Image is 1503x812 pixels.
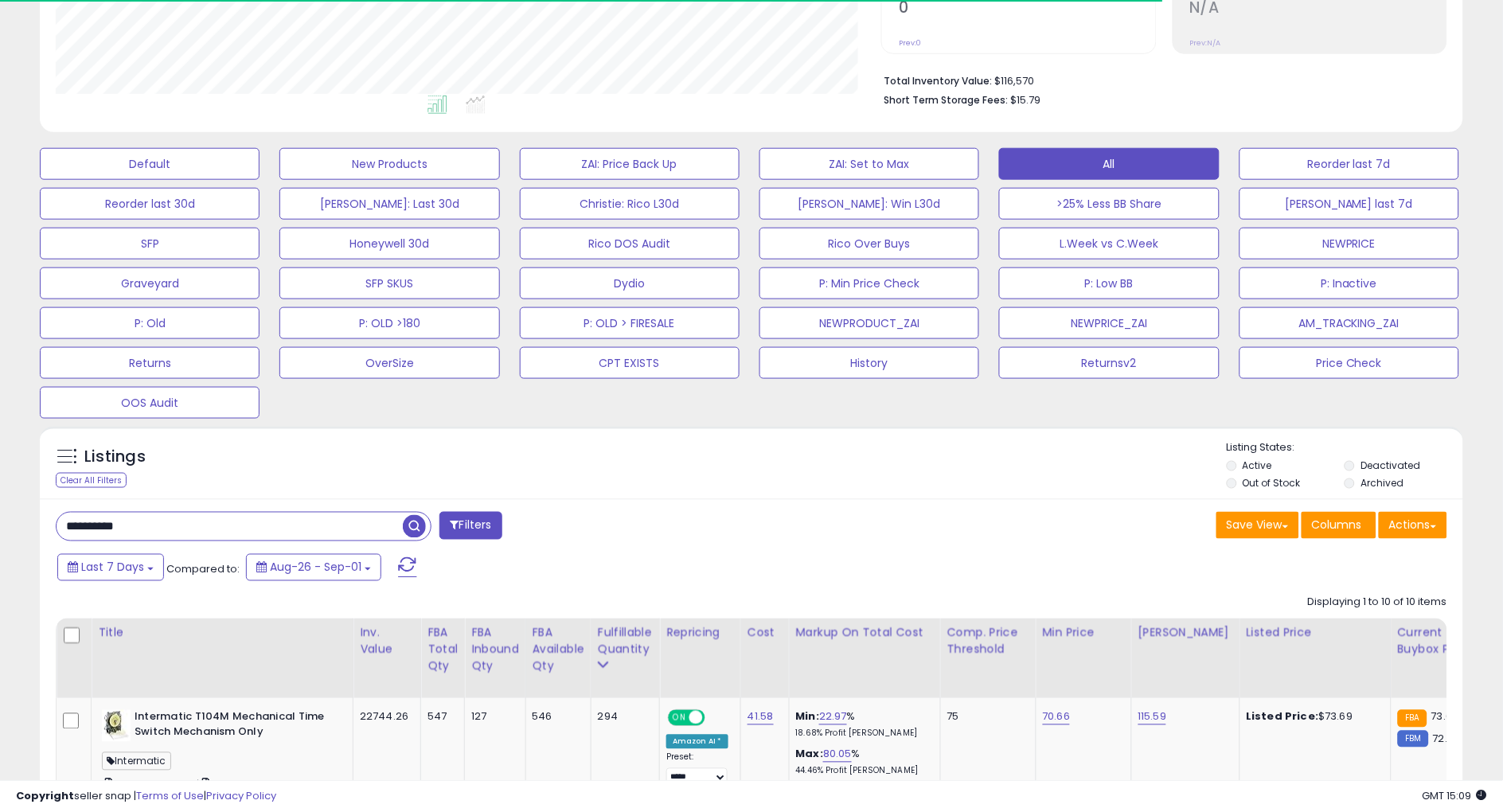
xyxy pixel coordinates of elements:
[1239,347,1459,379] button: Price Check
[40,228,260,260] button: SFP
[823,747,852,763] a: 80.05
[56,473,127,488] div: Clear All Filters
[1239,188,1459,220] button: [PERSON_NAME] last 7d
[796,728,928,740] p: 18.68% Profit [PERSON_NAME]
[1302,512,1376,539] button: Columns
[16,789,276,804] div: seller snap | |
[279,267,499,299] button: SFP SKUS
[166,561,240,576] span: Compared to:
[1247,625,1384,642] div: Listed Price
[102,710,131,742] img: 51+V+VQ6zEL._SL40_.jpg
[796,625,934,642] div: Markup on Total Cost
[598,710,647,724] div: 294
[947,710,1024,724] div: 75
[884,74,992,88] b: Total Inventory Value:
[796,709,820,724] b: Min:
[666,752,728,788] div: Preset:
[40,387,260,419] button: OOS Audit
[471,625,519,675] div: FBA inbound Qty
[270,560,361,576] span: Aug-26 - Sep-01
[520,307,740,339] button: P: OLD > FIRESALE
[899,38,921,48] small: Prev: 0
[520,148,740,180] button: ZAI: Price Back Up
[520,228,740,260] button: Rico DOS Audit
[1138,625,1233,642] div: [PERSON_NAME]
[1247,710,1379,724] div: $73.69
[666,625,734,642] div: Repricing
[1243,459,1272,472] label: Active
[81,560,144,576] span: Last 7 Days
[1398,710,1427,728] small: FBA
[98,625,346,642] div: Title
[1423,788,1487,803] span: 2025-09-10 15:09 GMT
[533,710,579,724] div: 546
[999,267,1219,299] button: P: Low BB
[1247,709,1319,724] b: Listed Price:
[819,709,847,725] a: 22.97
[666,735,728,749] div: Amazon AI *
[1043,625,1125,642] div: Min Price
[1043,709,1071,725] a: 70.66
[1138,709,1167,725] a: 115.59
[1361,459,1421,472] label: Deactivated
[40,188,260,220] button: Reorder last 30d
[360,710,408,724] div: 22744.26
[1433,732,1462,747] span: 72.42
[279,228,499,260] button: Honeywell 30d
[999,188,1219,220] button: >25% Less BB Share
[759,267,979,299] button: P: Min Price Check
[1227,440,1463,455] p: Listing States:
[135,710,328,744] b: Intermatic T104M Mechanical Time Switch Mechanism Only
[533,625,584,675] div: FBA Available Qty
[1190,38,1221,48] small: Prev: N/A
[1216,512,1299,539] button: Save View
[796,710,928,740] div: %
[40,148,260,180] button: Default
[16,788,74,803] strong: Copyright
[1398,731,1429,748] small: FBM
[427,625,458,675] div: FBA Total Qty
[520,347,740,379] button: CPT EXISTS
[40,267,260,299] button: Graveyard
[1431,709,1459,724] span: 73.69
[84,446,146,468] h5: Listings
[1243,476,1301,490] label: Out of Stock
[759,148,979,180] button: ZAI: Set to Max
[471,710,513,724] div: 127
[999,347,1219,379] button: Returnsv2
[1239,228,1459,260] button: NEWPRICE
[999,307,1219,339] button: NEWPRICE_ZAI
[1312,517,1362,533] span: Columns
[1010,92,1040,107] span: $15.79
[40,307,260,339] button: P: Old
[748,709,774,725] a: 41.58
[279,307,499,339] button: P: OLD >180
[884,70,1435,89] li: $116,570
[670,712,689,725] span: ON
[520,267,740,299] button: Dydio
[748,625,783,642] div: Cost
[279,188,499,220] button: [PERSON_NAME]: Last 30d
[1239,148,1459,180] button: Reorder last 7d
[439,512,502,540] button: Filters
[598,625,653,658] div: Fulfillable Quantity
[1239,267,1459,299] button: P: Inactive
[999,228,1219,260] button: L.Week vs C.Week
[279,347,499,379] button: OverSize
[1398,625,1480,658] div: Current Buybox Price
[999,148,1219,180] button: All
[136,788,204,803] a: Terms of Use
[40,347,260,379] button: Returns
[759,347,979,379] button: History
[796,747,824,762] b: Max:
[703,712,728,725] span: OFF
[279,148,499,180] button: New Products
[947,625,1029,658] div: Comp. Price Threshold
[796,748,928,777] div: %
[1379,512,1447,539] button: Actions
[427,710,452,724] div: 547
[759,307,979,339] button: NEWPRODUCT_ZAI
[884,93,1008,107] b: Short Term Storage Fees:
[206,788,276,803] a: Privacy Policy
[520,188,740,220] button: Christie: Rico L30d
